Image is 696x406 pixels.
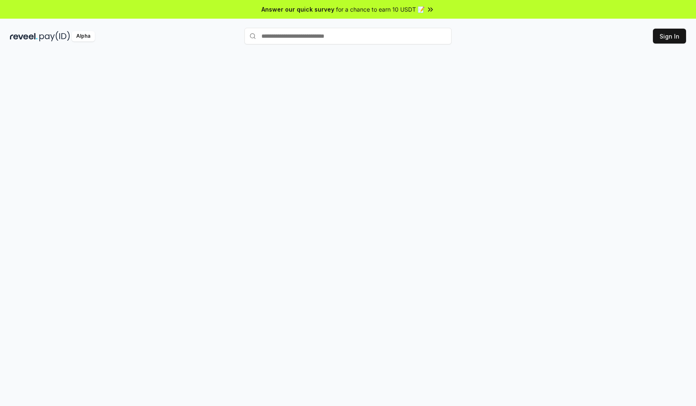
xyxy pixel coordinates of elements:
[39,31,70,41] img: pay_id
[336,5,425,14] span: for a chance to earn 10 USDT 📝
[10,31,38,41] img: reveel_dark
[72,31,95,41] div: Alpha
[261,5,334,14] span: Answer our quick survey
[653,29,686,44] button: Sign In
